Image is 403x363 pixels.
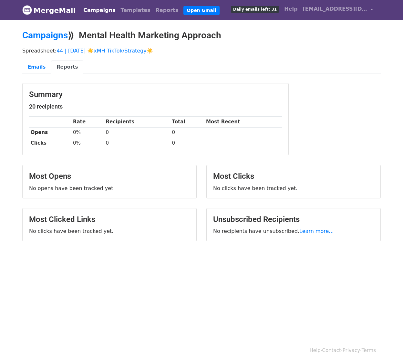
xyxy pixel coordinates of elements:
[29,215,190,224] h3: Most Clicked Links
[153,4,181,17] a: Reports
[228,3,282,15] a: Daily emails left: 31
[29,103,282,110] h5: 20 recipients
[51,61,83,74] a: Reports
[213,172,374,181] h3: Most Clicks
[29,172,190,181] h3: Most Opens
[310,348,321,353] a: Help
[104,117,170,127] th: Recipients
[22,4,76,17] a: MergeMail
[81,4,118,17] a: Campaigns
[29,228,190,234] p: No clicks have been tracked yet.
[362,348,376,353] a: Terms
[170,127,205,138] td: 0
[170,138,205,148] td: 0
[282,3,300,15] a: Help
[29,90,282,99] h3: Summary
[71,117,104,127] th: Rate
[29,138,71,148] th: Clicks
[22,47,381,54] p: Spreadsheet:
[22,30,381,41] h2: ⟫ Mental Health Marketing Approach
[29,185,190,192] p: No opens have been tracked yet.
[104,127,170,138] td: 0
[22,61,51,74] a: Emails
[213,228,374,234] p: No recipients have unsubscribed.
[22,5,32,15] img: MergeMail logo
[183,6,219,15] a: Open Gmail
[71,127,104,138] td: 0%
[57,48,153,54] a: 44 | [DATE] ☀️xMH TikTok/Strategy☀️
[71,138,104,148] td: 0%
[204,117,282,127] th: Most Recent
[213,185,374,192] p: No clicks have been tracked yet.
[303,5,367,13] span: [EMAIL_ADDRESS][DOMAIN_NAME]
[170,117,205,127] th: Total
[104,138,170,148] td: 0
[300,3,376,18] a: [EMAIL_ADDRESS][DOMAIN_NAME]
[231,6,279,13] span: Daily emails left: 31
[299,228,334,234] a: Learn more...
[322,348,341,353] a: Contact
[213,215,374,224] h3: Unsubscribed Recipients
[29,127,71,138] th: Opens
[343,348,360,353] a: Privacy
[22,30,68,41] a: Campaigns
[118,4,153,17] a: Templates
